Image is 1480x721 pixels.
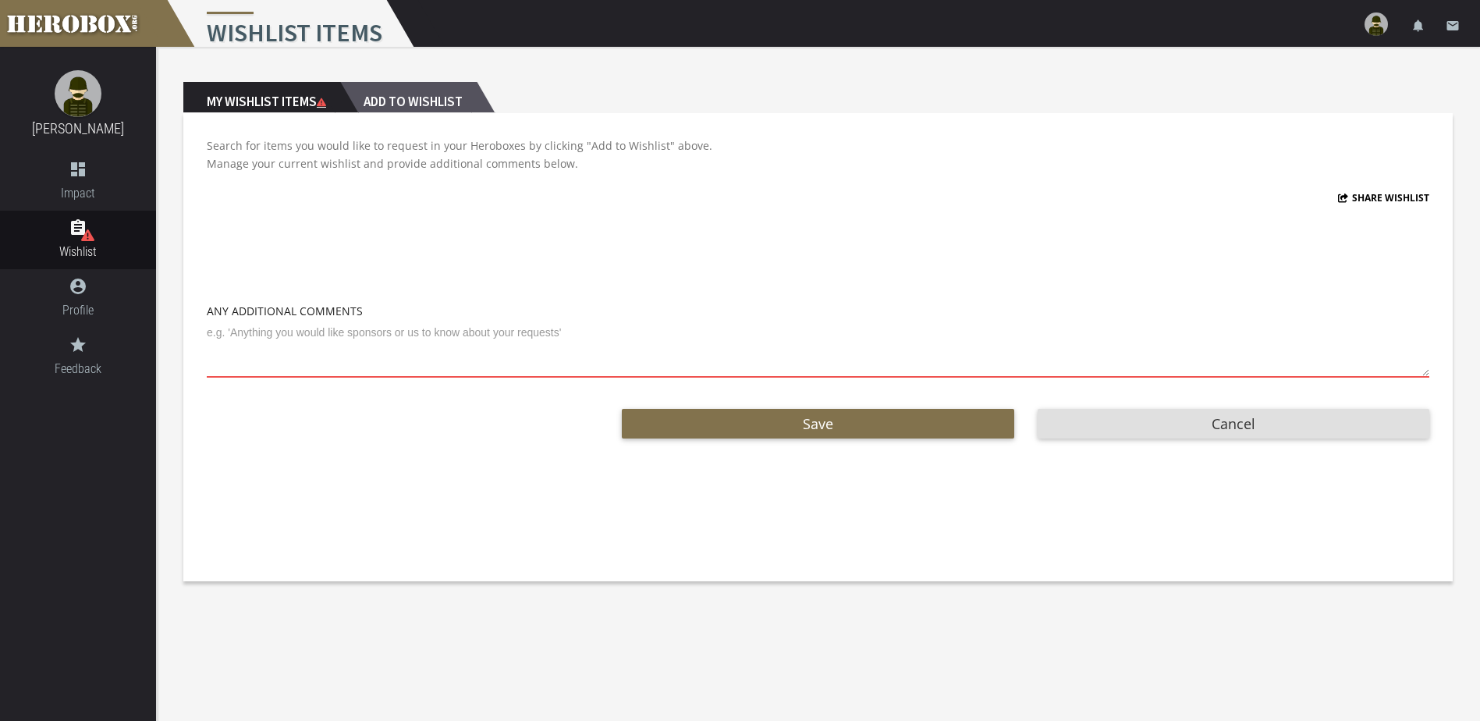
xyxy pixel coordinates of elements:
span: Save [803,414,833,433]
i: email [1446,19,1460,33]
a: [PERSON_NAME] [32,120,124,137]
p: Search for items you would like to request in your Heroboxes by clicking "Add to Wishlist" above.... [207,137,1429,172]
label: Any Additional Comments [207,302,363,320]
i: notifications [1411,19,1425,33]
h2: Add to Wishlist [340,82,477,113]
h2: My Wishlist Items [183,82,340,113]
i: assignment [69,218,87,237]
button: Share Wishlist [1338,189,1430,207]
button: Cancel [1038,409,1429,439]
img: image [55,70,101,117]
img: user-image [1365,12,1388,36]
button: Save [622,409,1013,439]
